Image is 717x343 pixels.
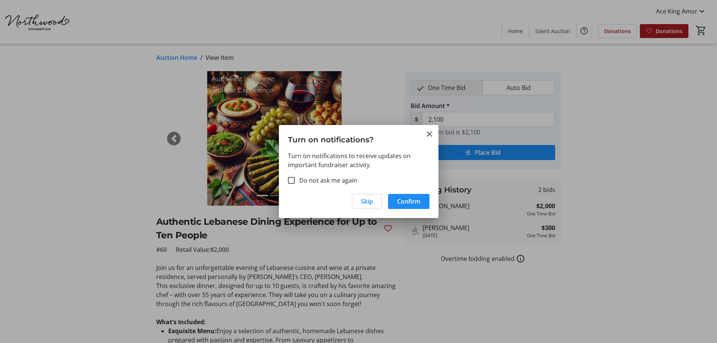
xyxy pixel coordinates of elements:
button: Skip [352,194,382,209]
button: Confirm [388,194,429,209]
span: Confirm [397,197,420,206]
h3: Turn on notifications? [279,125,438,151]
label: Do not ask me again [295,176,357,185]
span: Skip [361,197,373,206]
button: Close [425,130,434,139]
p: Turn on notifications to receive updates on important fundraiser activity. [288,151,429,169]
